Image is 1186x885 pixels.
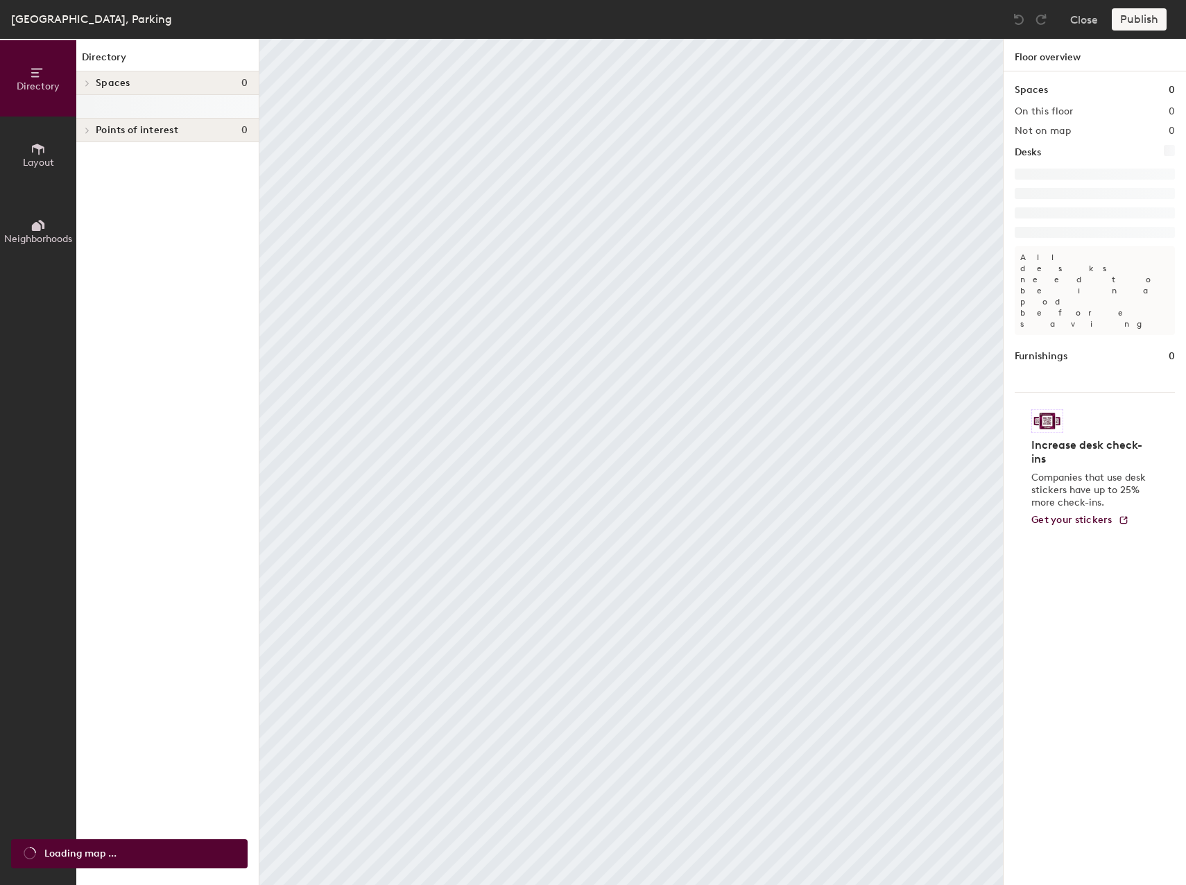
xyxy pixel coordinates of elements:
[1070,8,1098,31] button: Close
[1015,349,1067,364] h1: Furnishings
[23,157,54,169] span: Layout
[1015,246,1175,335] p: All desks need to be in a pod before saving
[1015,83,1048,98] h1: Spaces
[1169,126,1175,137] h2: 0
[241,78,248,89] span: 0
[76,50,259,71] h1: Directory
[241,125,248,136] span: 0
[96,125,178,136] span: Points of interest
[1012,12,1026,26] img: Undo
[1015,106,1074,117] h2: On this floor
[1034,12,1048,26] img: Redo
[1015,145,1041,160] h1: Desks
[17,80,60,92] span: Directory
[259,39,1003,885] canvas: Map
[1004,39,1186,71] h1: Floor overview
[1169,83,1175,98] h1: 0
[11,10,172,28] div: [GEOGRAPHIC_DATA], Parking
[1031,409,1063,433] img: Sticker logo
[4,233,72,245] span: Neighborhoods
[1031,514,1112,526] span: Get your stickers
[96,78,130,89] span: Spaces
[1031,438,1150,466] h4: Increase desk check-ins
[1169,106,1175,117] h2: 0
[44,846,117,861] span: Loading map ...
[1031,472,1150,509] p: Companies that use desk stickers have up to 25% more check-ins.
[1031,515,1129,526] a: Get your stickers
[1169,349,1175,364] h1: 0
[1015,126,1071,137] h2: Not on map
